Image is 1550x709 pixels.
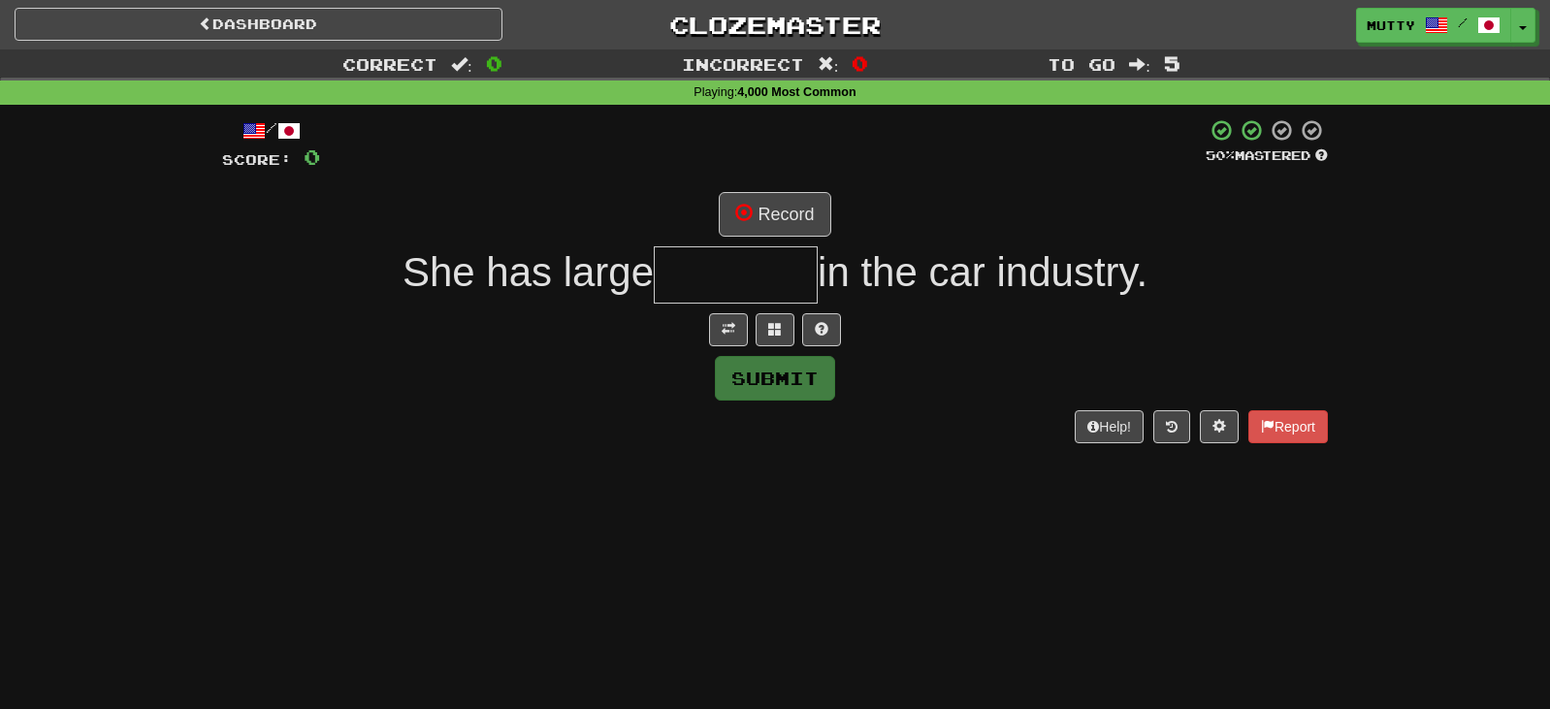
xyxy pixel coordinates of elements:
[451,56,472,73] span: :
[719,192,830,237] button: Record
[852,51,868,75] span: 0
[1153,410,1190,443] button: Round history (alt+y)
[756,313,794,346] button: Switch sentence to multiple choice alt+p
[818,56,839,73] span: :
[486,51,502,75] span: 0
[709,313,748,346] button: Toggle translation (alt+t)
[715,356,835,401] button: Submit
[1248,410,1328,443] button: Report
[682,54,804,74] span: Incorrect
[1367,16,1415,34] span: mutty
[304,145,320,169] span: 0
[802,313,841,346] button: Single letter hint - you only get 1 per sentence and score half the points! alt+h
[1206,147,1328,165] div: Mastered
[1129,56,1150,73] span: :
[342,54,437,74] span: Correct
[1164,51,1180,75] span: 5
[15,8,502,41] a: Dashboard
[1206,147,1235,163] span: 50 %
[1458,16,1468,29] span: /
[403,249,654,295] span: She has large
[222,118,320,143] div: /
[1075,410,1144,443] button: Help!
[1356,8,1511,43] a: mutty /
[532,8,1019,42] a: Clozemaster
[818,249,1147,295] span: in the car industry.
[737,85,856,99] strong: 4,000 Most Common
[222,151,292,168] span: Score:
[1048,54,1115,74] span: To go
